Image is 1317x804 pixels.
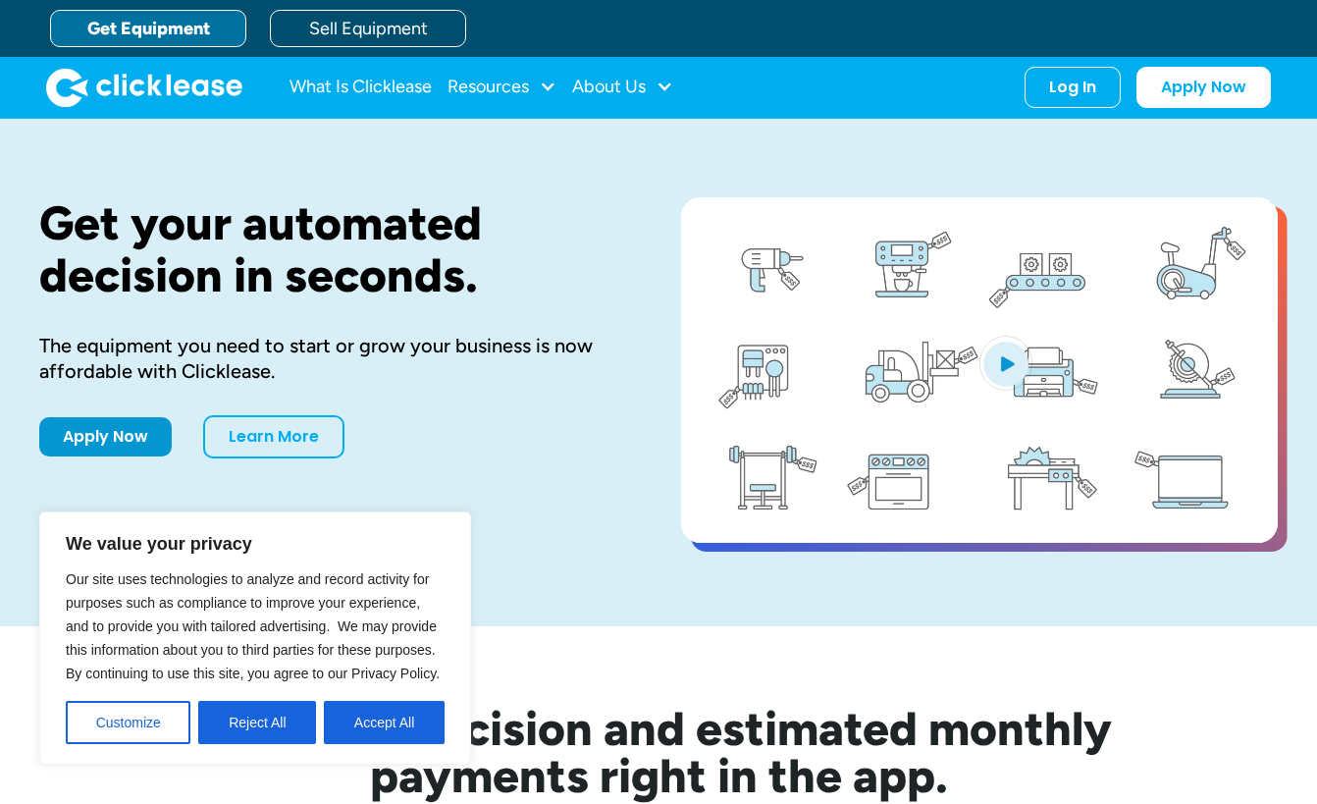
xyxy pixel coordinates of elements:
[1136,67,1271,108] a: Apply Now
[39,511,471,765] div: We value your privacy
[66,571,440,681] span: Our site uses technologies to analyze and record activity for purposes such as compliance to impr...
[39,417,172,456] a: Apply Now
[66,701,190,744] button: Customize
[50,10,246,47] a: Get Equipment
[681,197,1278,543] a: open lightbox
[203,415,344,458] a: Learn More
[979,336,1032,391] img: Blue play button logo on a light blue circular background
[66,532,445,556] p: We value your privacy
[46,68,242,107] a: home
[39,333,618,384] div: The equipment you need to start or grow your business is now affordable with Clicklease.
[198,701,316,744] button: Reject All
[109,705,1208,799] h2: See your decision and estimated monthly payments right in the app.
[324,701,445,744] button: Accept All
[572,68,673,107] div: About Us
[1049,78,1096,97] div: Log In
[46,68,242,107] img: Clicklease logo
[39,197,618,301] h1: Get your automated decision in seconds.
[448,68,556,107] div: Resources
[290,68,432,107] a: What Is Clicklease
[270,10,466,47] a: Sell Equipment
